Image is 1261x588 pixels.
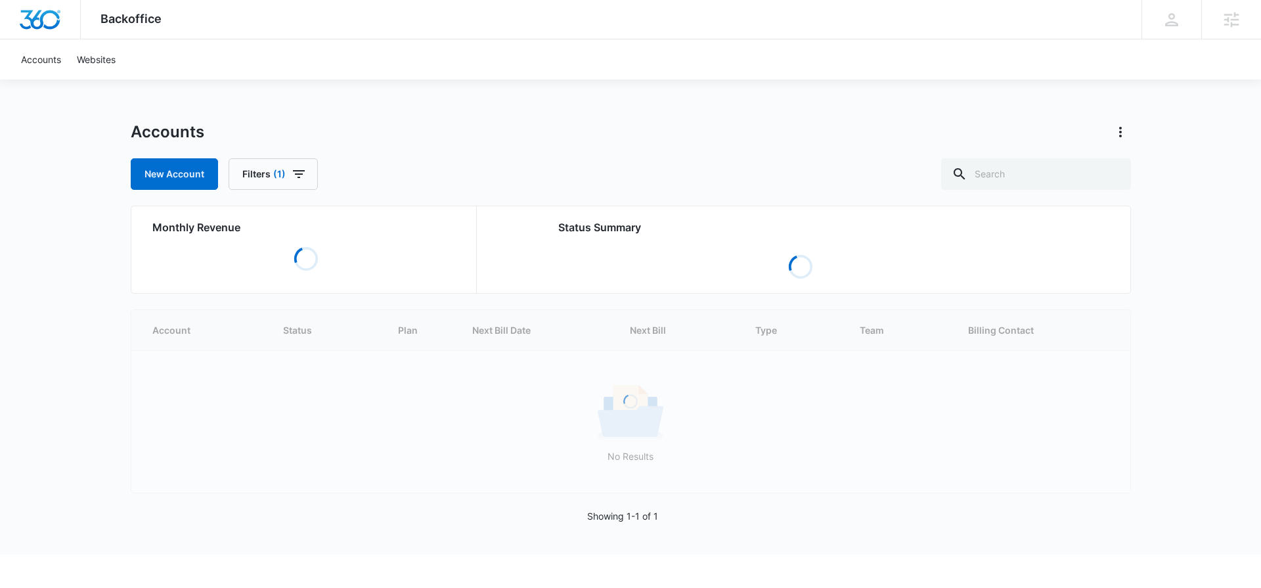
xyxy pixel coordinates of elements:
[558,219,1044,235] h2: Status Summary
[273,170,286,179] span: (1)
[941,158,1131,190] input: Search
[13,39,69,79] a: Accounts
[131,122,204,142] h1: Accounts
[587,509,658,523] p: Showing 1-1 of 1
[1110,122,1131,143] button: Actions
[229,158,318,190] button: Filters(1)
[131,158,218,190] a: New Account
[100,12,162,26] span: Backoffice
[69,39,123,79] a: Websites
[152,219,460,235] h2: Monthly Revenue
